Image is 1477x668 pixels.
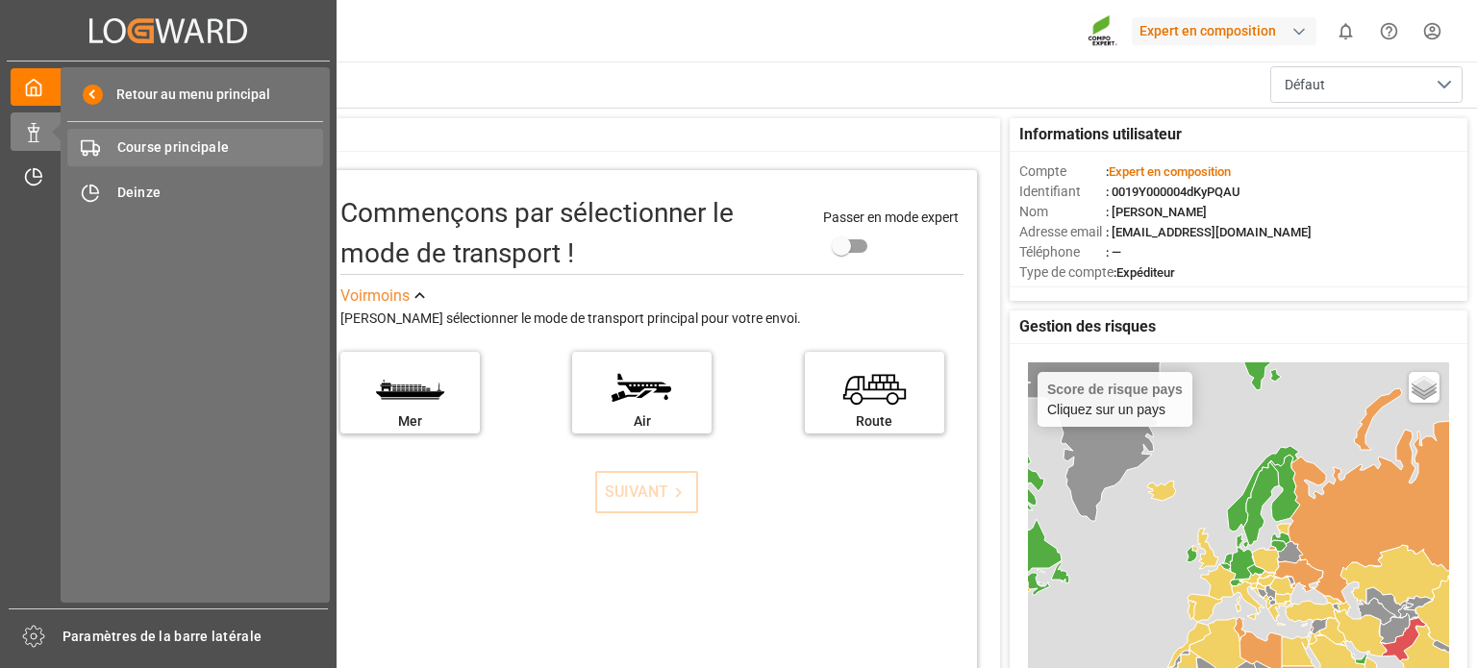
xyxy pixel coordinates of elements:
[367,286,410,305] font: moins
[1132,12,1324,49] button: Expert en composition
[1270,66,1463,103] button: ouvrir le menu
[1139,23,1276,38] font: Expert en composition
[1114,265,1175,280] font: :Expéditeur
[67,129,323,166] a: Course principale
[1047,402,1165,417] font: Cliquez sur un pays
[1019,204,1048,219] font: Nom
[1106,225,1312,239] font: : [EMAIL_ADDRESS][DOMAIN_NAME]
[117,185,162,200] font: Deinze
[1367,10,1411,53] button: Centre d'aide
[1019,264,1114,280] font: Type de compte
[63,629,263,644] font: Paramètres de la barre latérale
[398,413,422,429] font: Mer
[823,210,959,225] font: Passer en mode expert
[605,482,668,501] font: SUIVANT
[1047,382,1183,397] font: Score de risque pays
[1019,163,1066,179] font: Compte
[1106,245,1121,260] font: : —
[11,68,326,106] a: Mon cockpit
[340,197,734,269] font: Commençons par sélectionner le mode de transport !
[1019,224,1102,239] font: Adresse email
[67,173,323,210] a: Deinze
[1285,77,1325,92] font: Défaut
[1409,372,1439,403] a: Couches
[117,139,230,155] font: Course principale
[1019,317,1156,335] font: Gestion des risques
[116,87,270,102] font: Retour au menu principal
[11,158,326,195] a: Gestion des créneaux horaires
[340,310,801,326] font: [PERSON_NAME] sélectionner le mode de transport principal pour votre envoi.
[1324,10,1367,53] button: afficher 0 nouvelles notifications
[856,413,892,429] font: Route
[1106,185,1240,199] font: : 0019Y000004dKyPQAU
[1106,164,1109,179] font: :
[1088,14,1118,48] img: Screenshot%202023-09-29%20at%2010.02.21.png_1712312052.png
[1109,164,1231,179] font: Expert en composition
[634,413,651,429] font: Air
[595,471,698,513] button: SUIVANT
[1106,205,1207,219] font: : [PERSON_NAME]
[340,193,804,274] div: Commençons par sélectionner le mode de transport !
[340,286,367,305] font: Voir
[1019,244,1080,260] font: Téléphone
[1019,125,1182,143] font: Informations utilisateur
[1019,184,1081,199] font: Identifiant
